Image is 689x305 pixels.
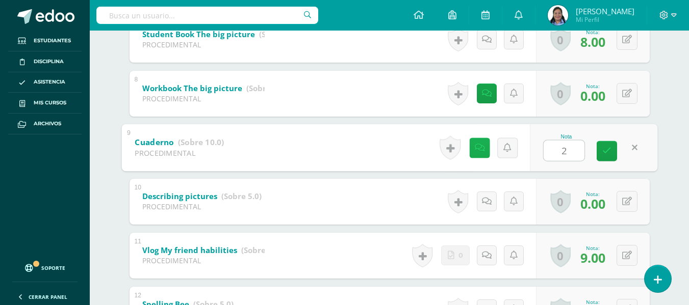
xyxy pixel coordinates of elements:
strong: (Sobre 10.0) [177,136,224,147]
a: Student Book The big picture (Sobre 10.0) [142,26,304,43]
span: 8.00 [580,33,605,50]
strong: (Sobre 10.0) [246,83,291,93]
b: Workbook The big picture [142,83,242,93]
img: 7789f009e13315f724d5653bd3ad03c2.png [548,5,568,25]
a: Describing pictures (Sobre 5.0) [142,188,262,205]
strong: (Sobre 5.0) [221,191,262,201]
strong: (Sobre 10.0) [241,245,286,255]
span: 0.00 [580,195,605,212]
b: Cuaderno [135,136,173,147]
a: 0 [550,190,571,213]
div: PROCEDIMENTAL [142,202,262,211]
a: Vlog My friend habilities (Sobre 10.0) [142,242,286,259]
a: Cuaderno (Sobre 10.0) [135,134,224,150]
span: Disciplina [34,58,64,66]
strong: (Sobre 10.0) [259,29,304,39]
div: Nota: [580,190,605,198]
a: Soporte [12,254,78,279]
b: Vlog My friend habilities [142,245,237,255]
div: PROCEDIMENTAL [142,94,265,103]
span: Cerrar panel [29,293,67,300]
span: 9.00 [580,249,605,266]
span: Estudiantes [34,37,71,45]
a: Disciplina [8,51,82,72]
div: PROCEDIMENTAL [135,148,224,158]
a: Estudiantes [8,31,82,51]
b: Student Book The big picture [142,29,255,39]
a: Asistencia [8,72,82,93]
b: Describing pictures [142,191,217,201]
div: Nota: [580,82,605,90]
div: PROCEDIMENTAL [142,40,265,49]
a: 0 [550,28,571,51]
a: Workbook The big picture (Sobre 10.0) [142,80,291,97]
div: Nota: [580,244,605,252]
span: Mis cursos [34,99,66,107]
span: Asistencia [34,78,65,86]
a: 0 [550,244,571,267]
a: 0 [550,82,571,105]
span: [PERSON_NAME] [576,6,634,16]
a: Archivos [8,114,82,134]
span: 0.00 [580,87,605,104]
div: Nota: [580,29,605,36]
input: Busca un usuario... [96,7,318,24]
a: Mis cursos [8,93,82,114]
span: 0 [458,246,463,265]
div: Nota [543,134,590,140]
span: Mi Perfil [576,15,634,24]
div: PROCEDIMENTAL [142,256,265,265]
span: Soporte [41,264,65,271]
input: 0-10.0 [544,140,584,160]
span: Archivos [34,120,61,128]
